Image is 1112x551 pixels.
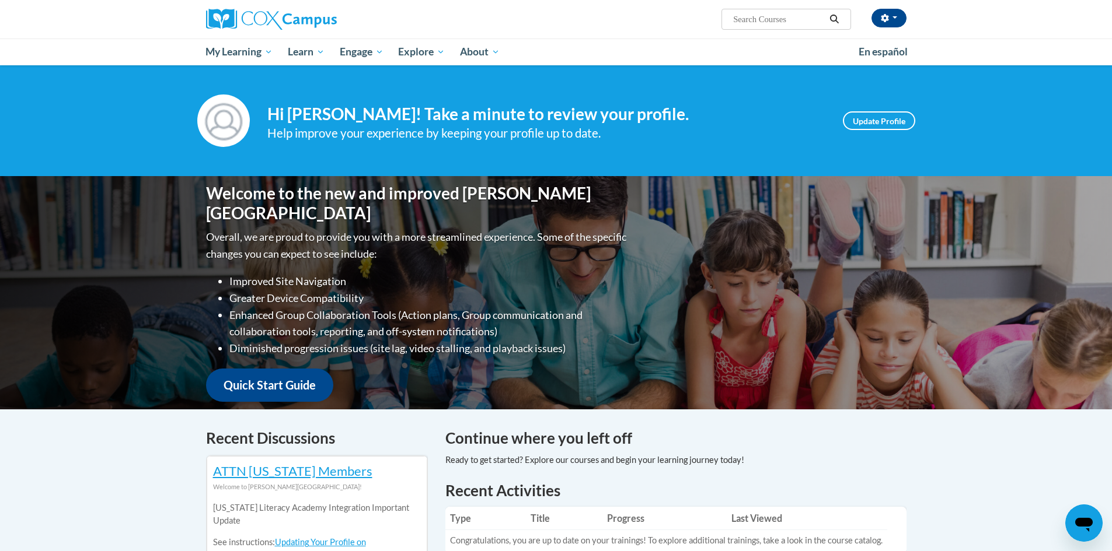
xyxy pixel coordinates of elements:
h4: Recent Discussions [206,427,428,450]
p: Overall, we are proud to provide you with a more streamlined experience. Some of the specific cha... [206,229,629,262]
span: Learn [288,45,325,59]
iframe: Button to launch messaging window [1065,504,1103,542]
a: Update Profile [843,111,915,130]
span: About [460,45,500,59]
div: Welcome to [PERSON_NAME][GEOGRAPHIC_DATA]! [213,480,421,493]
a: Cox Campus [206,9,428,30]
a: En español [851,40,915,64]
span: En español [859,45,908,58]
a: Engage [332,38,391,65]
li: Enhanced Group Collaboration Tools (Action plans, Group communication and collaboration tools, re... [229,307,629,341]
a: My Learning [198,38,281,65]
p: [US_STATE] Literacy Academy Integration Important Update [213,501,421,527]
h4: Continue where you left off [445,427,907,450]
img: Profile Image [197,94,250,147]
a: Learn [280,38,332,65]
h1: Recent Activities [445,480,907,501]
button: Account Settings [872,9,907,27]
th: Title [526,507,602,530]
th: Last Viewed [727,507,887,530]
img: Cox Campus [206,9,337,30]
span: Explore [398,45,445,59]
a: Quick Start Guide [206,368,333,402]
div: Main menu [189,38,924,65]
span: Engage [340,45,384,59]
li: Improved Site Navigation [229,273,629,290]
a: About [452,38,507,65]
button: Search [825,12,843,26]
div: Help improve your experience by keeping your profile up to date. [267,124,825,143]
li: Greater Device Compatibility [229,290,629,307]
h4: Hi [PERSON_NAME]! Take a minute to review your profile. [267,104,825,124]
span: My Learning [205,45,273,59]
input: Search Courses [732,12,825,26]
a: ATTN [US_STATE] Members [213,463,372,479]
li: Diminished progression issues (site lag, video stalling, and playback issues) [229,340,629,357]
h1: Welcome to the new and improved [PERSON_NAME][GEOGRAPHIC_DATA] [206,184,629,223]
th: Progress [602,507,727,530]
a: Explore [391,38,452,65]
th: Type [445,507,527,530]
